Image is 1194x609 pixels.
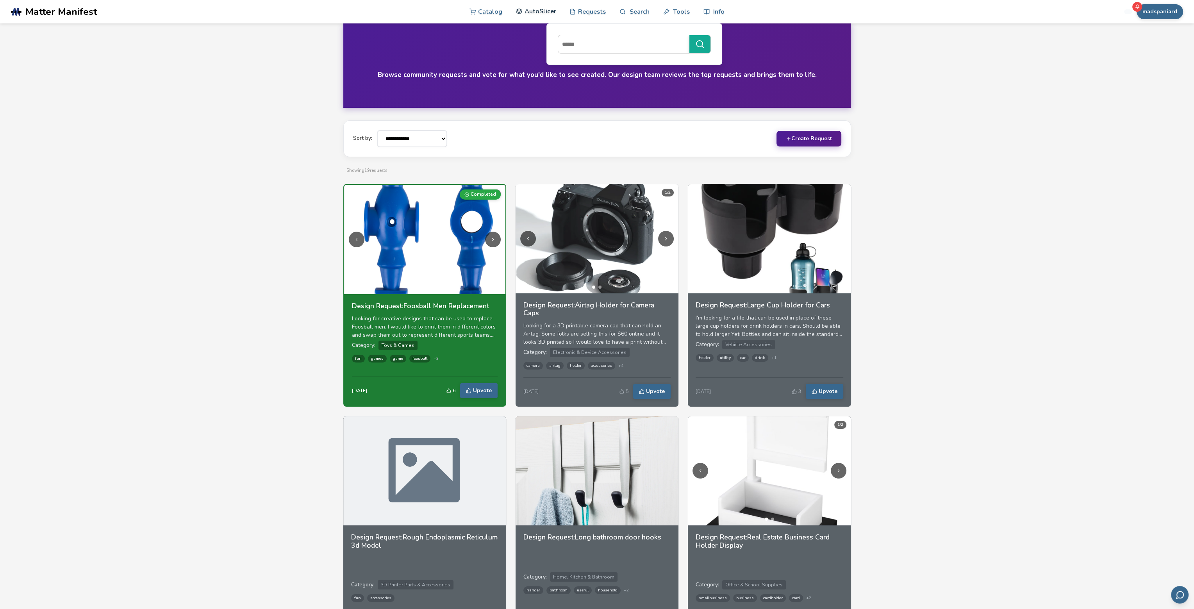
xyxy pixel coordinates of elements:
[737,354,749,362] span: car
[806,596,811,600] span: + 2
[367,594,394,602] span: accessories
[523,533,671,546] a: Design Request:Long bathroom door hooks
[453,388,455,393] span: 6
[523,348,547,356] span: Category:
[520,231,536,246] button: Previous image
[473,388,492,394] span: Upvote
[696,581,719,588] span: Category:
[760,594,786,602] span: cardholder
[733,594,757,602] span: business
[789,594,803,602] span: card
[771,355,776,360] span: + 1
[434,356,439,361] span: + 3
[1171,586,1189,604] button: Send feedback via email
[516,184,678,293] img: Airtag Holder for Camera Caps
[523,573,547,580] span: Category:
[426,286,429,289] button: Go to image 2
[378,70,817,79] h4: Browse community requests and vote for what you'd like to see created. Our design team reviews th...
[717,354,734,362] span: utility
[546,362,564,370] span: airtag
[771,518,774,521] button: Go to image 2
[696,301,843,314] a: Design Request:Large Cup Holder for Cars
[834,421,846,429] div: 1 / 2
[523,533,671,541] h3: Design Request: Long bathroom door hooks
[378,341,418,350] span: Toys & Games
[618,363,623,368] span: + 4
[550,348,630,357] span: Electronic & Device Accessories
[798,389,801,394] span: 3
[364,55,831,64] h1: 3D Design Requests
[351,533,498,549] h3: Design Request: Rough Endoplasmic Reticulum 3d Model
[516,416,678,525] img: Long bathroom door hooks
[567,362,585,370] span: holder
[471,192,496,197] span: Completed
[351,533,498,554] a: Design Request:Rough Endoplasmic Reticulum 3d Model
[1137,4,1183,19] button: madspaniard
[352,355,365,363] span: fun
[696,389,711,394] div: [DATE]
[523,362,543,370] span: camera
[831,463,846,479] button: Next image
[765,518,768,521] button: Go to image 1
[550,572,618,582] span: Home, Kitchen & Bathroom
[692,463,708,479] button: Previous image
[658,231,674,246] button: Next image
[722,340,775,349] span: Vehicle Accessories
[688,184,851,293] img: Large Cup Holder for Cars
[624,588,629,593] span: + 2
[523,301,671,317] h3: Design Request: Airtag Holder for Camera Caps
[696,314,843,338] div: I'm looking for a file that can be used in place of these large cup holders for drink holders in ...
[646,388,665,395] span: Upvote
[352,314,498,339] div: Looking for creative designs that can be used to replace Foosball men. I would like to print them...
[353,136,372,141] label: Sort by:
[420,286,423,289] button: Go to image 1
[722,580,786,589] span: Office & School Supplies
[696,594,730,602] span: smallbusiness
[696,533,843,554] a: Design Request:Real Estate Business Card Holder Display
[352,388,367,393] div: [DATE]
[343,416,506,525] img: Rough Endoplasmic Reticulum 3d Model
[390,355,406,363] span: game
[588,362,615,370] span: accessories
[598,286,601,289] button: Go to image 2
[633,384,671,399] button: Upvote
[688,416,851,525] img: Real Estate Business Card Holder Display
[349,232,364,247] button: Previous image
[351,581,375,588] span: Category:
[460,383,498,398] button: Upvote
[344,185,505,294] img: Foosball Men Replacement
[352,302,498,314] a: Design Request:Foosball Men Replacement
[523,301,671,321] a: Design Request:Airtag Holder for Camera Caps
[696,301,843,309] h3: Design Request: Large Cup Holder for Cars
[752,354,768,362] span: drink
[378,580,453,589] span: 3D Printer Parts & Accessories
[352,341,375,349] span: Category:
[523,586,543,594] span: hanger
[523,321,671,346] div: Looking for a 3D printable camera cap that can hold an Airtag. Some folks are selling this for $6...
[485,232,501,247] button: Next image
[696,533,843,549] h3: Design Request: Real Estate Business Card Holder Display
[776,131,841,146] button: Create Request
[819,388,837,395] span: Upvote
[351,594,364,602] span: fun
[595,586,621,594] span: household
[25,6,97,17] span: Matter Manifest
[368,355,387,363] span: games
[346,166,848,175] p: Showing 19 requests
[523,389,539,394] div: [DATE]
[409,355,430,363] span: foosball
[626,389,628,394] span: 5
[352,302,498,310] h3: Design Request: Foosball Men Replacement
[696,341,719,348] span: Category:
[574,586,592,594] span: useful
[546,586,571,594] span: bathroom
[662,189,674,196] div: 1 / 2
[696,354,714,362] span: holder
[806,384,843,399] button: Upvote
[592,286,595,289] button: Go to image 1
